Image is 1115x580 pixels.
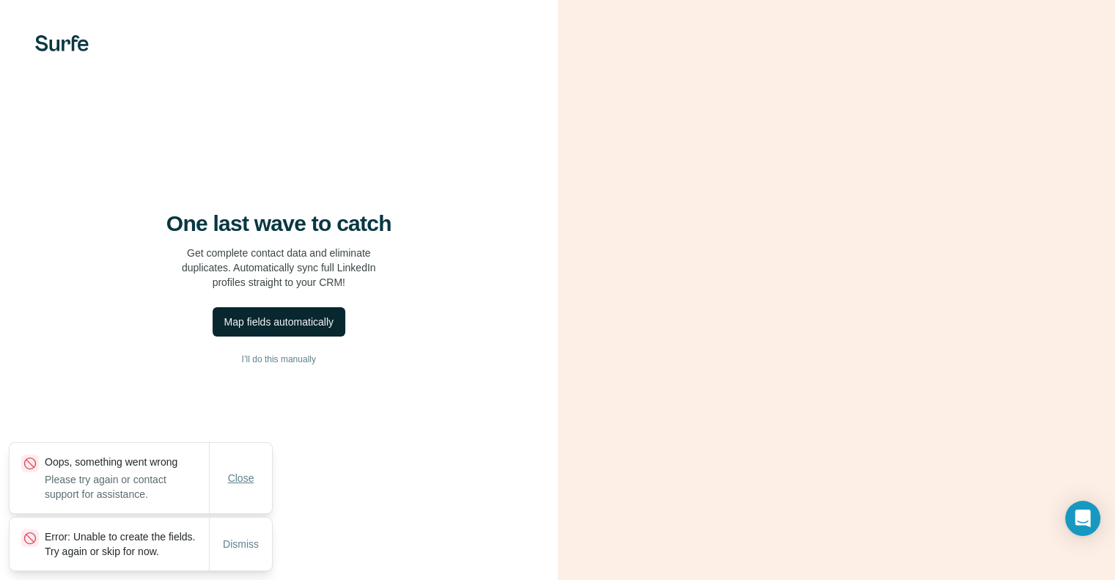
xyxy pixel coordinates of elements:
[218,465,265,491] button: Close
[228,471,254,485] span: Close
[213,307,345,337] button: Map fields automatically
[45,529,209,559] p: Error: Unable to create the fields. Try again or skip for now.
[1065,501,1100,536] div: Open Intercom Messenger
[166,210,391,237] h4: One last wave to catch
[182,246,376,290] p: Get complete contact data and eliminate duplicates. Automatically sync full LinkedIn profiles str...
[35,35,89,51] img: Surfe's logo
[29,348,529,370] button: I’ll do this manually
[213,531,269,557] button: Dismiss
[45,455,209,469] p: Oops, something went wrong
[242,353,316,366] span: I’ll do this manually
[45,472,209,502] p: Please try again or contact support for assistance.
[224,315,334,329] div: Map fields automatically
[223,537,259,551] span: Dismiss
